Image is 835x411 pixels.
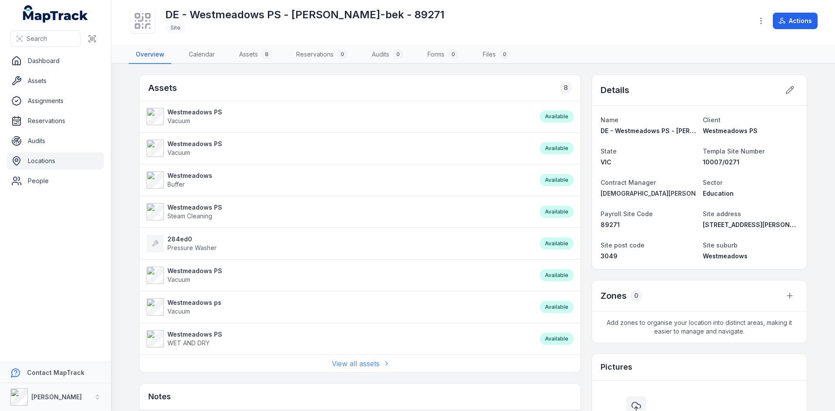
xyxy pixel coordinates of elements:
[27,369,84,376] strong: Contact MapTrack
[31,393,82,401] strong: [PERSON_NAME]
[167,171,212,180] strong: Westmeadows
[601,158,611,166] span: VIC
[601,84,629,96] h2: Details
[421,46,465,64] a: Forms0
[10,30,80,47] button: Search
[393,49,403,60] div: 0
[147,267,531,284] a: Westmeadows PSVacuum
[601,147,617,155] span: State
[499,49,510,60] div: 0
[540,237,574,250] div: Available
[592,311,807,343] span: Add zones to organise your location into distinct areas, making it easier to manage and navigate.
[540,174,574,186] div: Available
[703,116,721,124] span: Client
[540,301,574,313] div: Available
[703,158,739,166] span: 10007/0271
[601,252,618,260] span: 3049
[148,82,177,94] h2: Assets
[167,298,221,307] strong: Westmeadows ps
[167,244,217,251] span: Pressure Washer
[630,290,642,302] div: 0
[167,180,185,188] span: Buffer
[560,82,572,94] div: 8
[703,210,741,217] span: Site address
[365,46,410,64] a: Audits0
[601,116,618,124] span: Name
[167,212,212,220] span: Steam Cleaning
[7,132,104,150] a: Audits
[261,49,272,60] div: 8
[601,241,645,249] span: Site post code
[7,172,104,190] a: People
[703,221,813,228] span: [STREET_ADDRESS][PERSON_NAME]
[147,298,531,316] a: Westmeadows psVacuum
[289,46,354,64] a: Reservations0
[23,5,88,23] a: MapTrack
[167,339,210,347] span: WET AND DRY
[7,152,104,170] a: Locations
[703,179,722,186] span: Sector
[540,110,574,123] div: Available
[601,361,632,373] h3: Pictures
[165,8,444,22] h1: DE - Westmeadows PS - [PERSON_NAME]-bek - 89271
[540,206,574,218] div: Available
[7,72,104,90] a: Assets
[703,252,748,260] span: Westmeadows
[601,189,696,198] a: [DEMOGRAPHIC_DATA][PERSON_NAME]
[148,391,171,403] h3: Notes
[27,34,47,43] span: Search
[601,179,656,186] span: Contract Manager
[167,203,222,212] strong: Westmeadows PS
[7,52,104,70] a: Dashboard
[332,358,388,369] a: View all assets
[232,46,279,64] a: Assets8
[7,112,104,130] a: Reservations
[601,127,767,134] span: DE - Westmeadows PS - [PERSON_NAME]-bek - 89271
[476,46,517,64] a: Files0
[167,235,217,244] strong: 284ed0
[167,117,190,124] span: Vacuum
[337,49,347,60] div: 0
[703,147,765,155] span: Templa Site Number
[540,142,574,154] div: Available
[773,13,818,29] button: Actions
[182,46,222,64] a: Calendar
[147,330,531,348] a: Westmeadows PSWET AND DRY
[601,290,627,302] h2: Zones
[147,203,531,221] a: Westmeadows PSSteam Cleaning
[601,210,653,217] span: Payroll Site Code
[147,235,531,252] a: 284ed0Pressure Washer
[167,149,190,156] span: Vacuum
[703,241,738,249] span: Site suburb
[7,92,104,110] a: Assignments
[167,307,190,315] span: Vacuum
[167,108,222,117] strong: Westmeadows PS
[703,190,734,197] span: Education
[167,140,222,148] strong: Westmeadows PS
[165,22,186,34] div: Site
[540,269,574,281] div: Available
[129,46,171,64] a: Overview
[601,221,620,228] span: 89271
[147,140,531,157] a: Westmeadows PSVacuum
[167,276,190,283] span: Vacuum
[448,49,458,60] div: 0
[167,330,222,339] strong: Westmeadows PS
[703,127,758,134] span: Westmeadows PS
[167,267,222,275] strong: Westmeadows PS
[540,333,574,345] div: Available
[147,108,531,125] a: Westmeadows PSVacuum
[147,171,531,189] a: WestmeadowsBuffer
